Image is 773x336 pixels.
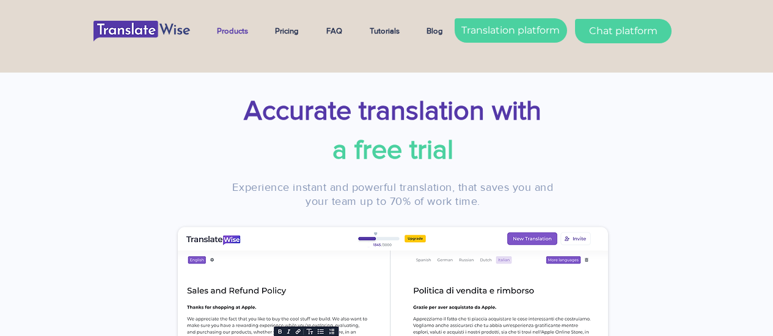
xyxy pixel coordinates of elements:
a: Pricing [266,16,317,46]
span: Chat platform [589,24,658,38]
nav: Site [208,16,460,46]
a: Blog [417,16,460,46]
a: Tutorials [361,16,417,46]
p: Blog [420,16,449,46]
a: Translation platform [455,18,567,43]
span: Accurate translation with [244,95,541,125]
p: Products [211,16,254,46]
a: FAQ [317,16,361,46]
span: Translation platform [461,24,560,37]
span: a free trial [332,134,453,164]
p: Pricing [269,16,305,46]
span: Experience instant and powerful translation, that saves you and your team up to 70% of work time. [232,181,553,207]
a: Products [208,16,266,46]
p: Tutorials [364,16,406,46]
img: UUS_logo_TW.png [93,21,190,41]
p: FAQ [320,16,348,46]
a: Chat platform [575,19,672,43]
